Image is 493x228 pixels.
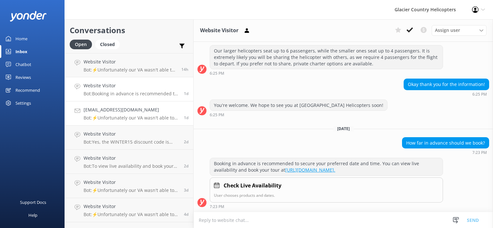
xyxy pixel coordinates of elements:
img: yonder-white-logo.png [10,11,47,22]
h2: Conversations [70,24,188,36]
a: Website VisitorBot:⚡Unfortunately our VA wasn't able to answer this question, the computer does h... [65,198,193,222]
div: Assign User [432,25,487,35]
p: Bot: ⚡Unfortunately our VA wasn't able to answer this question, the computer does have its limita... [84,115,179,121]
div: Support Docs [20,196,46,209]
a: Website VisitorBot:⚡Unfortunately our VA wasn't able to answer this question, the computer does h... [65,174,193,198]
div: Oct 01 2025 07:23pm (UTC +13:00) Pacific/Auckland [210,204,443,209]
p: Bot: ⚡Unfortunately our VA wasn't able to answer this question, the computer does have its limita... [84,212,179,217]
p: User chooses products and dates. [214,192,439,198]
div: Our larger helicopters seat up to 6 passengers, while the smaller ones seat up to 4 passengers. I... [210,45,443,69]
div: Closed [95,40,120,49]
a: Website VisitorBot:Booking in advance is recommended to secure your preferred date and time. You ... [65,77,193,101]
div: Chatbot [15,58,31,71]
div: Okay thank you for the information! [404,79,489,90]
a: Website VisitorBot:To view live availability and book your tour, please visit: [URL][DOMAIN_NAME].2d [65,150,193,174]
strong: 6:25 PM [210,113,224,117]
a: [URL][DOMAIN_NAME]. [285,167,335,173]
strong: 7:23 PM [210,205,224,209]
div: Inbox [15,45,27,58]
h4: [EMAIL_ADDRESS][DOMAIN_NAME] [84,106,179,113]
div: Sep 27 2025 06:25pm (UTC +13:00) Pacific/Auckland [210,71,443,75]
strong: 6:25 PM [472,92,487,96]
strong: 7:23 PM [472,151,487,155]
h4: Website Visitor [84,58,176,65]
a: Open [70,41,95,48]
span: Sep 28 2025 07:33pm (UTC +13:00) Pacific/Auckland [184,212,188,217]
div: Sep 27 2025 06:25pm (UTC +13:00) Pacific/Auckland [210,112,387,117]
div: You're welcome. We hope to see you at [GEOGRAPHIC_DATA] Helicopters soon! [210,100,387,111]
p: Bot: Booking in advance is recommended to secure your preferred date and time. You can view live ... [84,91,179,97]
div: Reviews [15,71,31,84]
span: Oct 01 2025 08:45am (UTC +13:00) Pacific/Auckland [184,139,188,145]
span: Oct 02 2025 06:25pm (UTC +13:00) Pacific/Auckland [181,67,188,72]
span: Oct 01 2025 05:42pm (UTC +13:00) Pacific/Auckland [184,115,188,120]
h4: Check Live Availability [224,182,281,190]
h4: Website Visitor [84,179,179,186]
h3: Website Visitor [200,26,238,35]
strong: 6:25 PM [210,71,224,75]
div: Settings [15,97,31,109]
div: Open [70,40,92,49]
p: Bot: Yes, the WINTER15 discount code is currently running for off-season deals. It is valid when ... [84,139,179,145]
a: Website VisitorBot:Yes, the WINTER15 discount code is currently running for off-season deals. It ... [65,126,193,150]
strong: 6:25 PM [472,38,487,42]
h4: Website Visitor [84,130,179,138]
div: Recommend [15,84,40,97]
h4: Website Visitor [84,203,179,210]
a: Website VisitorBot:⚡Unfortunately our VA wasn't able to answer this question, the computer does h... [65,53,193,77]
p: Bot: ⚡Unfortunately our VA wasn't able to answer this question, the computer does have its limita... [84,67,176,73]
div: Booking in advance is recommended to secure your preferred date and time. You can view live avail... [210,158,443,175]
div: Oct 01 2025 07:23pm (UTC +13:00) Pacific/Auckland [402,150,489,155]
a: Closed [95,41,123,48]
p: Bot: ⚡Unfortunately our VA wasn't able to answer this question, the computer does have its limita... [84,187,179,193]
a: [EMAIL_ADDRESS][DOMAIN_NAME]Bot:⚡Unfortunately our VA wasn't able to answer this question, the co... [65,101,193,126]
span: Oct 01 2025 07:23pm (UTC +13:00) Pacific/Auckland [184,91,188,96]
div: Sep 27 2025 06:25pm (UTC +13:00) Pacific/Auckland [404,92,489,96]
h4: Website Visitor [84,155,179,162]
div: Help [28,209,37,222]
span: Sep 30 2025 04:23pm (UTC +13:00) Pacific/Auckland [184,163,188,169]
span: Assign user [435,27,460,34]
h4: Website Visitor [84,82,179,89]
div: Home [15,32,27,45]
span: [DATE] [333,126,354,131]
span: Sep 29 2025 10:34am (UTC +13:00) Pacific/Auckland [184,187,188,193]
div: How far in advance should we book? [402,138,489,148]
p: Bot: To view live availability and book your tour, please visit: [URL][DOMAIN_NAME]. [84,163,179,169]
